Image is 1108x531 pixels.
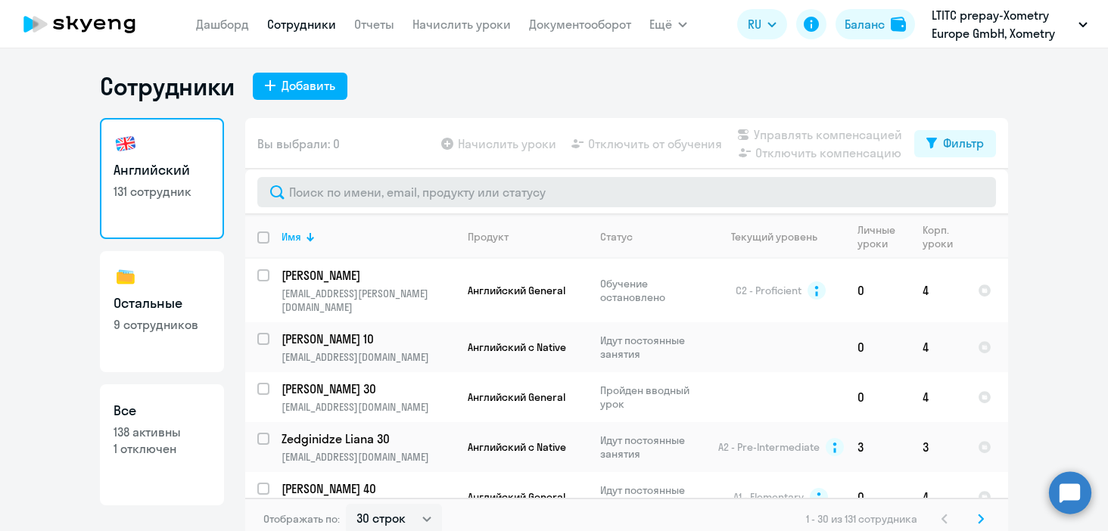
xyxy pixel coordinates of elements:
[923,223,965,250] div: Корп. уроки
[468,390,565,404] span: Английский General
[649,9,687,39] button: Ещё
[857,223,896,250] div: Личные уроки
[282,230,301,244] div: Имя
[748,15,761,33] span: RU
[468,230,509,244] div: Продукт
[114,265,138,289] img: others
[114,424,210,440] p: 138 активны
[914,130,996,157] button: Фильтр
[845,259,910,322] td: 0
[100,118,224,239] a: Английский131 сотрудник
[196,17,249,32] a: Дашборд
[253,73,347,100] button: Добавить
[468,490,565,504] span: Английский General
[718,440,820,454] span: A2 - Pre-Intermediate
[845,422,910,472] td: 3
[845,372,910,422] td: 0
[910,472,966,522] td: 4
[282,430,455,447] a: Zedginidze Liana 30
[282,267,453,284] p: [PERSON_NAME]
[468,340,566,354] span: Английский с Native
[924,6,1095,42] button: LTITC prepay-Xometry Europe GmbH, Xometry Europe GmbH
[282,480,455,497] a: [PERSON_NAME] 40
[282,380,453,397] p: [PERSON_NAME] 30
[354,17,394,32] a: Отчеты
[932,6,1072,42] p: LTITC prepay-Xometry Europe GmbH, Xometry Europe GmbH
[891,17,906,32] img: balance
[282,400,455,414] p: [EMAIL_ADDRESS][DOMAIN_NAME]
[282,350,455,364] p: [EMAIL_ADDRESS][DOMAIN_NAME]
[412,17,511,32] a: Начислить уроки
[857,223,910,250] div: Личные уроки
[114,401,210,421] h3: Все
[468,230,587,244] div: Продукт
[910,372,966,422] td: 4
[282,267,455,284] a: [PERSON_NAME]
[649,15,672,33] span: Ещё
[282,480,453,497] p: [PERSON_NAME] 40
[717,230,845,244] div: Текущий уровень
[114,440,210,457] p: 1 отключен
[100,251,224,372] a: Остальные9 сотрудников
[806,512,917,526] span: 1 - 30 из 131 сотрудника
[943,134,984,152] div: Фильтр
[282,380,455,397] a: [PERSON_NAME] 30
[263,512,340,526] span: Отображать по:
[600,230,704,244] div: Статус
[282,230,455,244] div: Имя
[600,334,704,361] p: Идут постоянные занятия
[100,71,235,101] h1: Сотрудники
[267,17,336,32] a: Сотрудники
[600,230,633,244] div: Статус
[529,17,631,32] a: Документооборот
[282,430,453,447] p: Zedginidze Liana 30
[836,9,915,39] button: Балансbalance
[731,230,817,244] div: Текущий уровень
[282,331,455,347] a: [PERSON_NAME] 10
[114,183,210,200] p: 131 сотрудник
[845,15,885,33] div: Баланс
[845,322,910,372] td: 0
[114,160,210,180] h3: Английский
[736,284,801,297] span: C2 - Proficient
[600,483,704,511] p: Идут постоянные занятия
[282,76,335,95] div: Добавить
[114,293,210,313] h3: Остальные
[923,223,953,250] div: Корп. уроки
[910,259,966,322] td: 4
[600,277,704,304] p: Обучение остановлено
[114,132,138,156] img: english
[910,322,966,372] td: 4
[600,433,704,461] p: Идут постоянные занятия
[100,384,224,505] a: Все138 активны1 отключен
[910,422,966,472] td: 3
[114,316,210,333] p: 9 сотрудников
[600,383,704,411] p: Пройден вводный урок
[257,177,996,207] input: Поиск по имени, email, продукту или статусу
[282,331,453,347] p: [PERSON_NAME] 10
[468,440,566,454] span: Английский с Native
[468,284,565,297] span: Английский General
[282,450,455,464] p: [EMAIL_ADDRESS][DOMAIN_NAME]
[845,472,910,522] td: 0
[257,135,340,153] span: Вы выбрали: 0
[737,9,787,39] button: RU
[733,490,804,504] span: A1 - Elementary
[282,287,455,314] p: [EMAIL_ADDRESS][PERSON_NAME][DOMAIN_NAME]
